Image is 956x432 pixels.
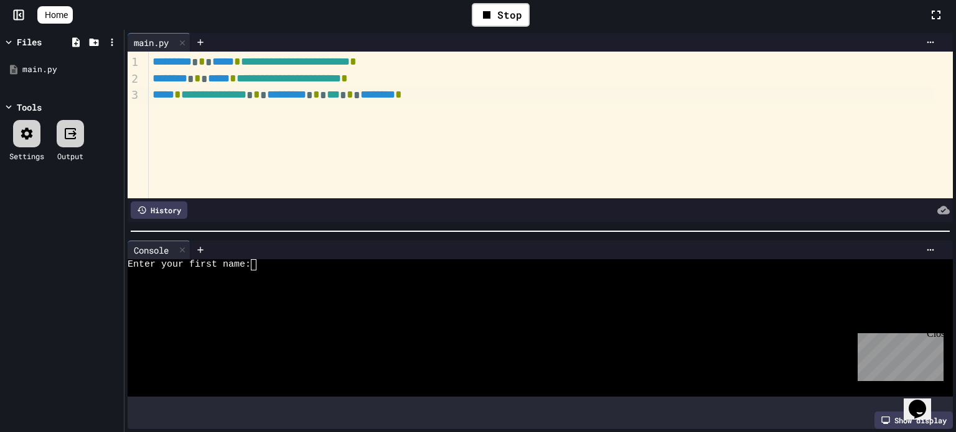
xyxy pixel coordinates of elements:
a: Home [37,6,73,24]
div: Files [17,35,42,48]
div: 1 [128,54,140,71]
div: main.py [22,63,119,76]
span: Enter your first name: [128,259,251,270]
div: Console [128,241,190,259]
div: Show display [874,411,953,429]
iframe: chat widget [904,382,944,420]
div: main.py [128,36,175,49]
div: 3 [128,87,140,104]
div: Chat with us now!Close [5,5,86,79]
iframe: chat widget [853,328,944,381]
div: 2 [128,71,140,88]
div: Console [128,244,175,257]
span: Home [45,9,68,21]
div: main.py [128,33,190,52]
div: Output [57,150,83,162]
div: Tools [17,101,42,114]
div: Settings [9,150,44,162]
div: Stop [472,3,530,27]
div: History [131,201,187,219]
